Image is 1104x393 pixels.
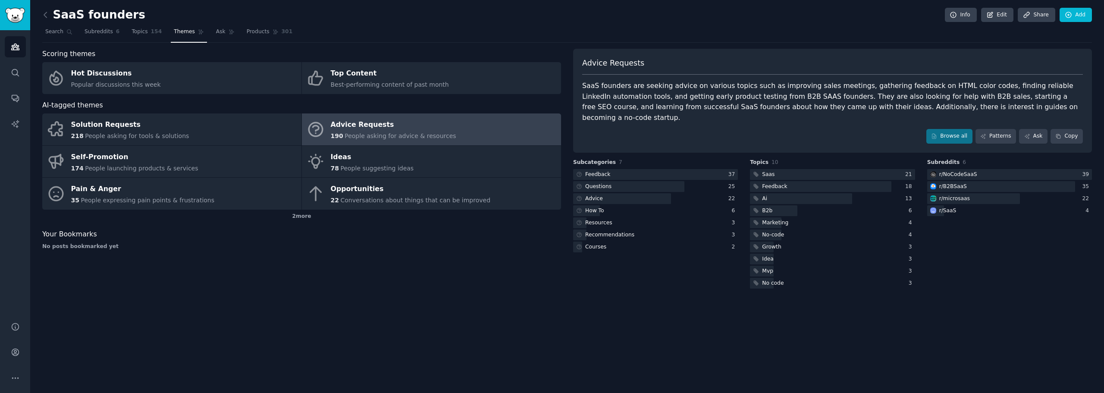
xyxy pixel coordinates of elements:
[42,146,301,178] a: Self-Promotion174People launching products & services
[909,231,915,239] div: 4
[71,132,84,139] span: 218
[927,205,1092,216] a: SaaSr/SaaS4
[85,28,113,36] span: Subreddits
[1018,8,1055,22] a: Share
[573,181,738,192] a: Questions25
[927,193,1092,204] a: microsaasr/microsaas22
[71,81,161,88] span: Popular discussions this week
[585,183,612,191] div: Questions
[42,229,97,240] span: Your Bookmarks
[71,182,215,196] div: Pain & Anger
[216,28,226,36] span: Ask
[585,171,610,179] div: Feedback
[171,25,207,43] a: Themes
[732,219,738,227] div: 3
[905,183,915,191] div: 18
[247,28,270,36] span: Products
[930,195,936,201] img: microsaas
[930,171,936,177] img: NoCodeSaaS
[213,25,238,43] a: Ask
[85,132,189,139] span: People asking for tools & solutions
[42,25,75,43] a: Search
[945,8,977,22] a: Info
[132,28,147,36] span: Topics
[975,129,1016,144] a: Patterns
[42,49,95,60] span: Scoring themes
[573,217,738,228] a: Resources3
[728,183,738,191] div: 25
[582,81,1083,123] div: SaaS founders are seeking advice on various topics such as improving sales meetings, gathering fe...
[963,159,966,165] span: 6
[331,81,449,88] span: Best-performing content of past month
[331,118,456,132] div: Advice Requests
[1085,207,1092,215] div: 4
[573,193,738,204] a: Advice22
[82,25,122,43] a: Subreddits6
[905,171,915,179] div: 21
[762,219,788,227] div: Marketing
[1019,129,1048,144] a: Ask
[909,219,915,227] div: 4
[732,207,738,215] div: 6
[345,132,456,139] span: People asking for advice & resources
[750,181,915,192] a: Feedback18
[939,207,957,215] div: r/ SaaS
[762,267,773,275] div: Mvp
[939,195,970,203] div: r/ microsaas
[750,242,915,252] a: Growth3
[116,28,120,36] span: 6
[331,165,339,172] span: 78
[585,231,634,239] div: Recommendations
[750,230,915,240] a: No-code4
[909,267,915,275] div: 3
[927,159,960,167] span: Subreddits
[573,230,738,240] a: Recommendations3
[85,165,198,172] span: People launching products & services
[42,243,561,251] div: No posts bookmarked yet
[927,181,1092,192] a: B2BSaaSr/B2BSaaS35
[750,217,915,228] a: Marketing4
[1082,195,1092,203] div: 22
[302,178,561,210] a: Opportunities22Conversations about things that can be improved
[282,28,293,36] span: 301
[909,280,915,287] div: 3
[151,28,162,36] span: 154
[1082,171,1092,179] div: 39
[42,8,145,22] h2: SaaS founders
[762,183,787,191] div: Feedback
[728,195,738,203] div: 22
[762,243,781,251] div: Growth
[750,254,915,264] a: Idea3
[45,28,63,36] span: Search
[1082,183,1092,191] div: 35
[728,171,738,179] div: 37
[750,169,915,180] a: Saas21
[42,113,301,145] a: Solution Requests218People asking for tools & solutions
[331,182,491,196] div: Opportunities
[927,169,1092,180] a: NoCodeSaaSr/NoCodeSaaS39
[762,171,775,179] div: Saas
[71,67,161,81] div: Hot Discussions
[762,195,767,203] div: Ai
[71,165,84,172] span: 174
[732,243,738,251] div: 2
[573,169,738,180] a: Feedback37
[585,219,612,227] div: Resources
[331,150,414,164] div: Ideas
[750,159,768,167] span: Topics
[302,62,561,94] a: Top ContentBest-performing content of past month
[905,195,915,203] div: 13
[585,243,606,251] div: Courses
[71,150,198,164] div: Self-Promotion
[909,243,915,251] div: 3
[909,207,915,215] div: 6
[582,58,644,69] span: Advice Requests
[573,159,616,167] span: Subcategories
[573,242,738,252] a: Courses2
[939,183,967,191] div: r/ B2BSaaS
[42,100,103,111] span: AI-tagged themes
[573,205,738,216] a: How To6
[42,178,301,210] a: Pain & Anger35People expressing pain points & frustrations
[71,118,189,132] div: Solution Requests
[772,159,778,165] span: 10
